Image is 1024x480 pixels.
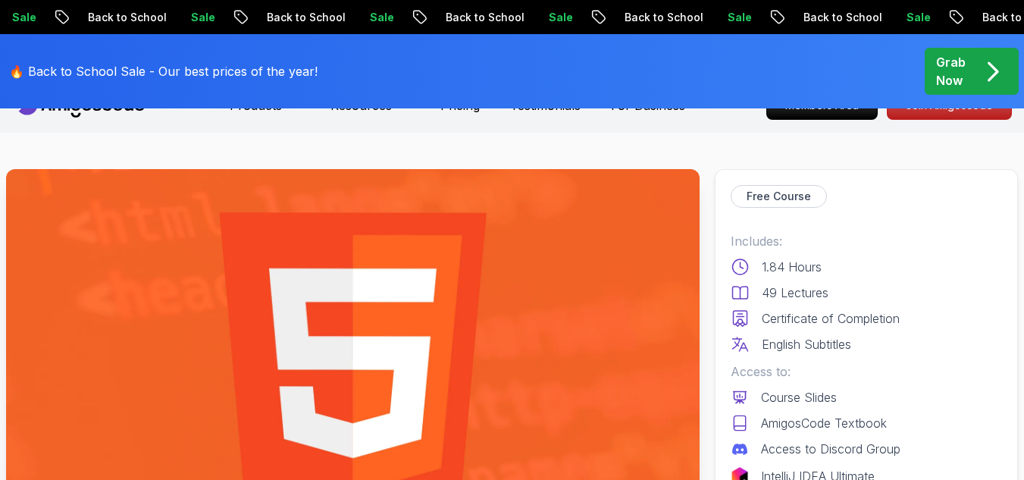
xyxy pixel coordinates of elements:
p: English Subtitles [762,335,851,353]
p: Certificate of Completion [762,309,900,328]
p: 🔥 Back to School Sale - Our best prices of the year! [9,62,318,80]
p: Access to: [731,362,1002,381]
p: Back to School [789,10,892,25]
p: AmigosCode Textbook [761,414,887,432]
p: 1.84 Hours [762,258,822,276]
p: Sale [713,10,762,25]
button: Resources [330,96,410,127]
button: Products [230,96,300,127]
p: Grab Now [936,53,966,89]
p: Sale [892,10,941,25]
p: Sale [177,10,225,25]
p: Back to School [74,10,177,25]
p: Back to School [431,10,534,25]
p: Course Slides [761,388,837,406]
p: Access to Discord Group [761,440,900,458]
p: Back to School [252,10,355,25]
p: Includes: [731,232,1002,250]
p: Free Course [747,189,811,204]
p: Sale [534,10,583,25]
p: Sale [355,10,404,25]
p: Back to School [610,10,713,25]
p: 49 Lectures [762,284,828,302]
